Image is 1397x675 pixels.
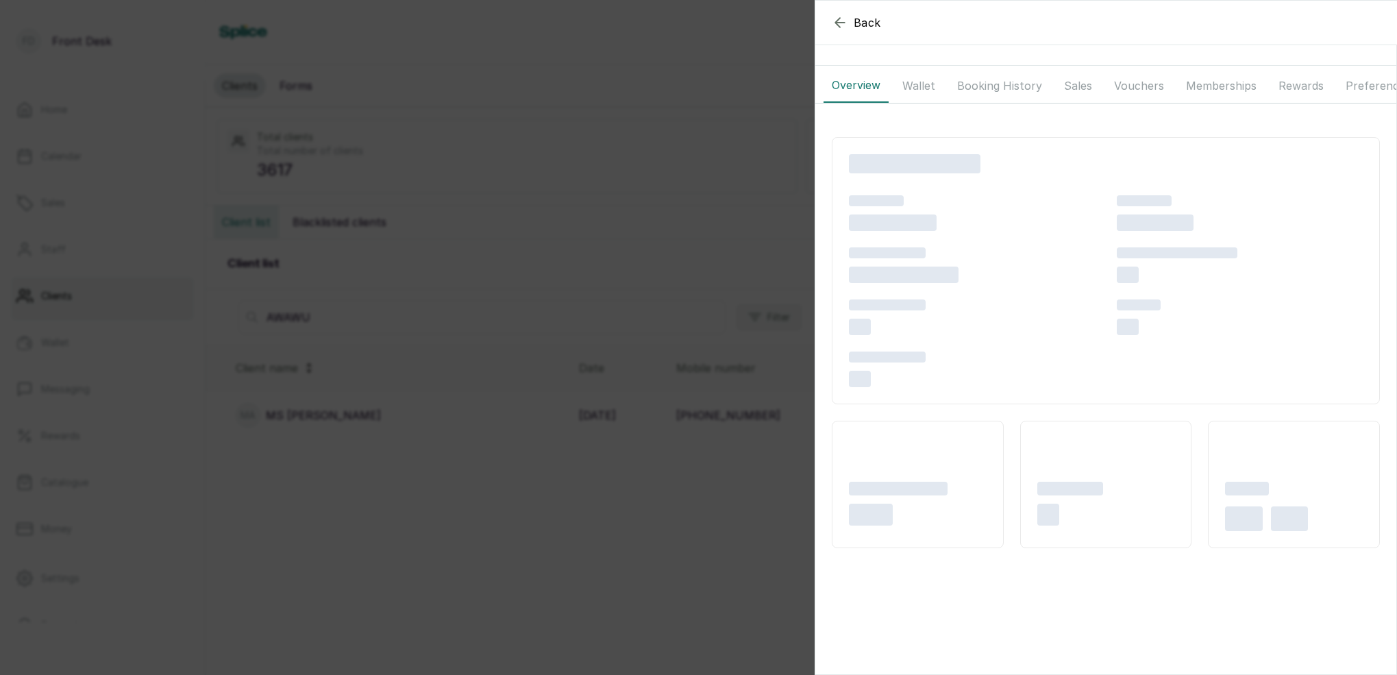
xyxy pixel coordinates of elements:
button: Booking History [949,69,1050,103]
button: Wallet [894,69,943,103]
button: Memberships [1178,69,1265,103]
button: Sales [1056,69,1100,103]
button: Vouchers [1106,69,1172,103]
span: Back [854,14,881,31]
button: Rewards [1270,69,1332,103]
button: Back [832,14,881,31]
button: Overview [824,69,889,103]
